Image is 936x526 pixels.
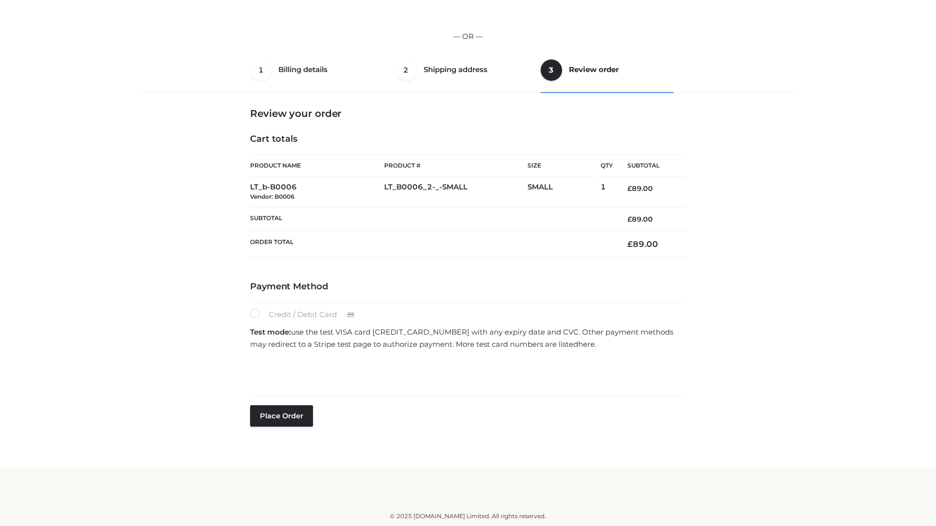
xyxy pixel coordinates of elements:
button: Place order [250,405,313,427]
th: Product Name [250,154,384,177]
div: © 2025 [DOMAIN_NAME] Limited. All rights reserved. [145,511,791,521]
p: use the test VISA card [CREDIT_CARD_NUMBER] with any expiry date and CVC. Other payment methods m... [250,326,686,351]
span: £ [627,184,632,193]
td: LT_b-B0006 [250,177,384,207]
th: Size [527,155,596,177]
td: LT_B0006_2-_-SMALL [384,177,527,207]
h4: Cart totals [250,134,686,145]
span: £ [627,215,632,224]
td: 1 [601,177,613,207]
bdi: 89.00 [627,239,658,249]
bdi: 89.00 [627,215,653,224]
th: Product # [384,154,527,177]
small: Vendor: B0006 [250,193,294,200]
span: £ [627,239,633,249]
td: SMALL [527,177,601,207]
th: Qty [601,154,613,177]
img: Credit / Debit Card [342,309,360,321]
h3: Review your order [250,108,686,119]
iframe: Secure payment input frame [248,354,684,389]
p: — OR — [145,30,791,43]
label: Credit / Debit Card [250,308,365,321]
strong: Test mode: [250,327,291,337]
th: Order Total [250,231,613,257]
th: Subtotal [250,207,613,231]
bdi: 89.00 [627,184,653,193]
h4: Payment Method [250,282,686,292]
th: Subtotal [613,155,686,177]
a: here [578,339,595,349]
